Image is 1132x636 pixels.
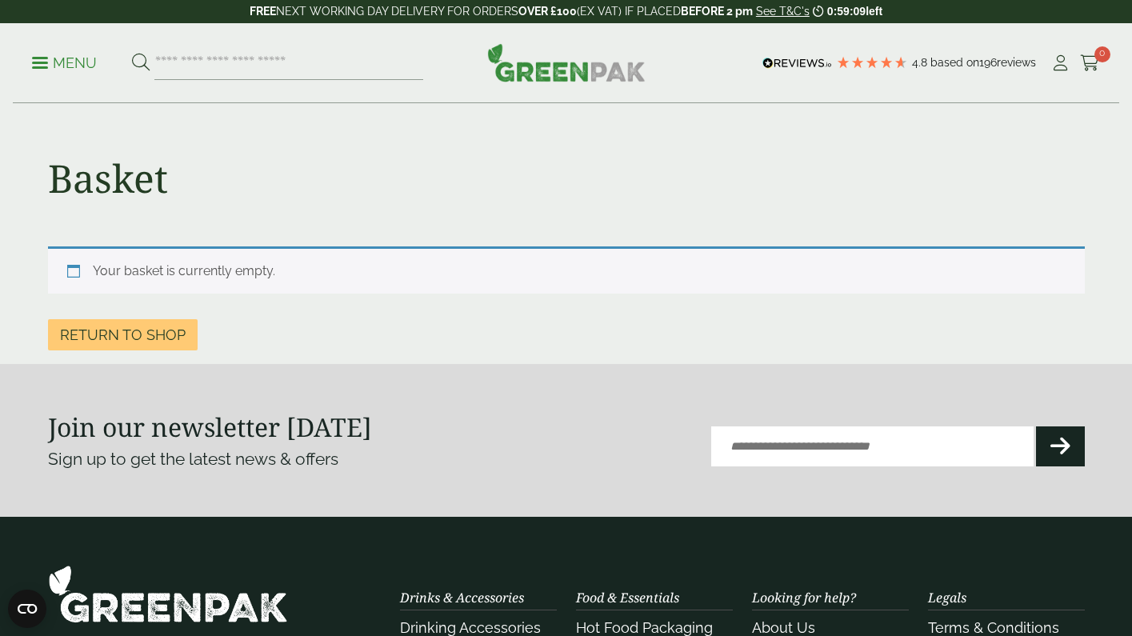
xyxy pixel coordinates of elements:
span: 4.8 [912,56,930,69]
img: GreenPak Supplies [48,565,288,623]
a: 0 [1080,51,1100,75]
span: reviews [997,56,1036,69]
img: GreenPak Supplies [487,43,646,82]
span: 0 [1094,46,1110,62]
span: left [866,5,882,18]
img: REVIEWS.io [762,58,832,69]
a: About Us [752,619,815,636]
a: See T&C's [756,5,810,18]
a: Hot Food Packaging [576,619,713,636]
div: 4.79 Stars [836,55,908,70]
h1: Basket [48,155,168,202]
strong: Join our newsletter [DATE] [48,410,372,444]
button: Open CMP widget [8,590,46,628]
span: 196 [979,56,997,69]
div: Your basket is currently empty. [48,246,1085,294]
p: Sign up to get the latest news & offers [48,446,514,472]
a: Drinking Accessories [400,619,541,636]
i: My Account [1050,55,1070,71]
strong: BEFORE 2 pm [681,5,753,18]
strong: OVER £100 [518,5,577,18]
a: Terms & Conditions [928,619,1059,636]
p: Menu [32,54,97,73]
a: Return to shop [48,319,198,350]
a: Menu [32,54,97,70]
span: 0:59:09 [827,5,866,18]
strong: FREE [250,5,276,18]
span: Based on [930,56,979,69]
i: Cart [1080,55,1100,71]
